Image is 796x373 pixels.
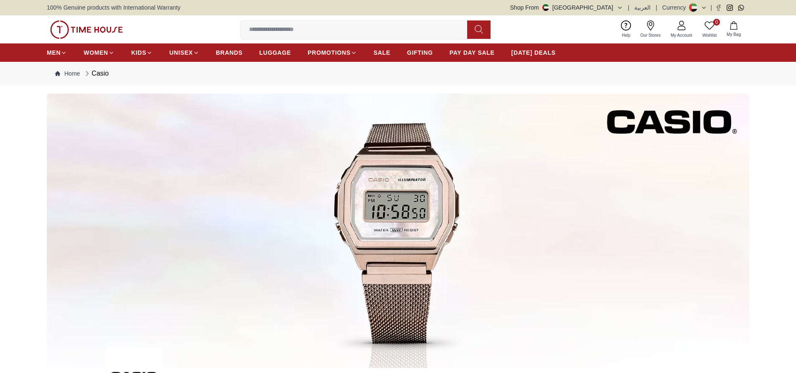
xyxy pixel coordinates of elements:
nav: Breadcrumb [47,62,749,85]
button: العربية [634,3,651,12]
span: PROMOTIONS [308,48,351,57]
span: PAY DAY SALE [450,48,495,57]
span: Help [618,32,634,38]
a: BRANDS [216,45,243,60]
a: 0Wishlist [697,19,722,40]
a: KIDS [131,45,153,60]
span: GIFTING [407,48,433,57]
span: | [710,3,712,12]
span: WOMEN [84,48,108,57]
a: Facebook [715,5,722,11]
span: Our Stores [637,32,664,38]
span: 100% Genuine products with International Warranty [47,3,181,12]
a: Home [55,69,80,78]
span: My Bag [723,31,744,38]
span: KIDS [131,48,146,57]
span: UNISEX [169,48,193,57]
span: MEN [47,48,61,57]
span: SALE [374,48,390,57]
span: 0 [713,19,720,25]
a: Our Stores [636,19,666,40]
div: Casio [83,69,109,79]
a: UNISEX [169,45,199,60]
span: Wishlist [699,32,720,38]
a: PROMOTIONS [308,45,357,60]
img: ... [50,20,123,39]
a: GIFTING [407,45,433,60]
a: SALE [374,45,390,60]
span: | [628,3,630,12]
a: PAY DAY SALE [450,45,495,60]
a: MEN [47,45,67,60]
a: Whatsapp [738,5,744,11]
a: WOMEN [84,45,114,60]
span: BRANDS [216,48,243,57]
a: [DATE] DEALS [511,45,556,60]
img: United Arab Emirates [542,4,549,11]
span: | [656,3,657,12]
a: Help [617,19,636,40]
span: My Account [667,32,696,38]
button: My Bag [722,20,746,39]
button: Shop From[GEOGRAPHIC_DATA] [510,3,623,12]
span: [DATE] DEALS [511,48,556,57]
a: Instagram [727,5,733,11]
a: LUGGAGE [259,45,291,60]
div: Currency [662,3,689,12]
span: LUGGAGE [259,48,291,57]
img: ... [47,94,749,368]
